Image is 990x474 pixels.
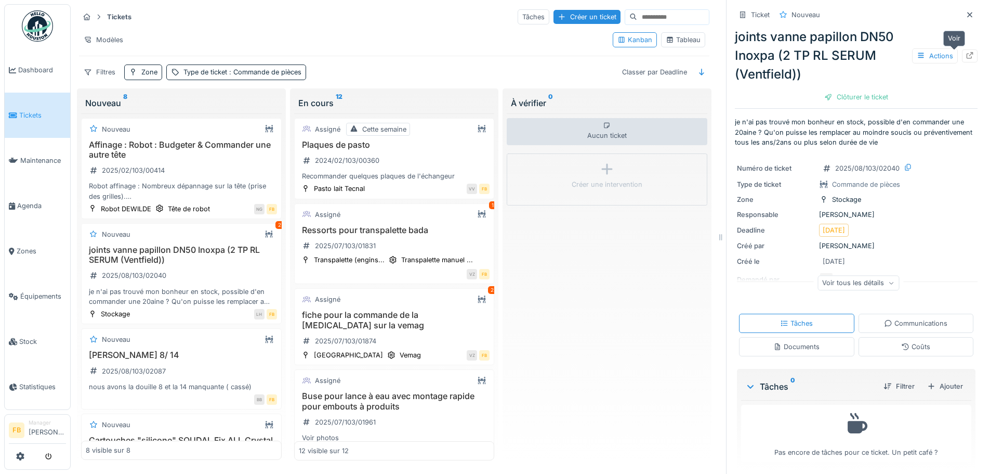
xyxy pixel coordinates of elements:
[488,286,496,294] div: 2
[103,12,136,22] strong: Tickets
[86,382,277,392] div: nous avons la douille 8 et la 14 manquante ( cassé)
[943,31,965,46] div: Voir
[86,181,277,201] div: Robot affinage : Nombreux dépannage sur la tête (prise des grilles). Les techniciens n'ont pas tj...
[5,319,70,364] a: Stock
[617,65,692,80] div: Classer par Deadline
[737,180,815,189] div: Type de ticket
[735,117,978,147] p: je n'ai pas trouvé mon bonheur en stock, possible d'en commander une 20aine ? Qu'on puisse les re...
[5,138,70,183] a: Maintenance
[315,376,340,386] div: Assigné
[737,241,975,251] div: [PERSON_NAME]
[102,420,130,430] div: Nouveau
[467,184,477,194] div: VV
[299,433,490,443] div: Voir photos
[511,97,703,109] div: À vérifier
[548,97,553,109] sup: 0
[315,124,340,134] div: Assigné
[790,380,795,393] sup: 0
[751,10,770,20] div: Ticket
[835,163,900,173] div: 2025/08/103/02040
[737,241,815,251] div: Créé par
[400,350,421,360] div: Vemag
[572,180,642,189] div: Créer une intervention
[912,48,958,63] div: Actions
[5,47,70,93] a: Dashboard
[820,90,892,104] div: Clôturer le ticket
[315,294,340,304] div: Assigné
[791,10,820,20] div: Nouveau
[737,225,815,235] div: Deadline
[823,225,845,235] div: [DATE]
[19,110,66,120] span: Tickets
[102,229,130,239] div: Nouveau
[5,93,70,138] a: Tickets
[315,336,376,346] div: 2025/07/103/01874
[227,68,301,76] span: : Commande de pièces
[315,241,376,251] div: 2025/07/103/01831
[17,201,66,211] span: Agenda
[20,291,66,301] span: Équipements
[489,201,496,209] div: 1
[737,195,815,204] div: Zone
[617,35,652,45] div: Kanban
[336,97,342,109] sup: 12
[254,309,265,319] div: LH
[737,210,815,220] div: Responsable
[315,417,376,427] div: 2025/07/103/01961
[29,419,66,427] div: Manager
[748,409,965,458] div: Pas encore de tâches pour ce ticket. Un petit café ?
[362,124,406,134] div: Cette semaine
[479,269,490,279] div: FB
[479,350,490,361] div: FB
[737,163,815,173] div: Numéro de ticket
[267,309,277,319] div: FB
[299,310,490,330] h3: fiche pour la commande de la [MEDICAL_DATA] sur la vemag
[102,271,166,280] div: 2025/08/103/02040
[85,97,278,109] div: Nouveau
[86,350,277,360] h3: [PERSON_NAME] 8/ 14
[823,257,845,266] div: [DATE]
[817,275,899,290] div: Voir tous les détails
[22,10,53,42] img: Badge_color-CXgf-gQk.svg
[18,65,66,75] span: Dashboard
[86,446,130,456] div: 8 visible sur 8
[299,171,490,181] div: Recommander quelques plaques de l'échangeur
[102,366,166,376] div: 2025/08/103/02087
[832,180,900,189] div: Commande de pièces
[479,184,490,194] div: FB
[102,165,165,175] div: 2025/02/103/00414
[102,124,130,134] div: Nouveau
[314,184,365,194] div: Pasto lait Tecnal
[467,350,477,361] div: VZ
[141,67,157,77] div: Zone
[315,210,340,220] div: Assigné
[735,28,978,84] div: joints vanne papillon DN50 Inoxpa (2 TP RL SERUM (Ventfield))
[299,391,490,411] h3: Buse pour lance à eau avec montage rapide pour embouts à produits
[19,337,66,347] span: Stock
[666,35,701,45] div: Tableau
[553,10,621,24] div: Créer un ticket
[737,257,815,266] div: Créé le
[879,379,919,393] div: Filtrer
[315,156,379,165] div: 2024/02/103/00360
[5,364,70,409] a: Statistiques
[401,255,473,265] div: Transpalette manuel ...
[884,318,947,328] div: Communications
[773,342,820,352] div: Documents
[467,269,477,279] div: VZ
[86,435,277,455] h3: Cartouches "silicone" SOUDAL Fix ALL Crystal transparent
[79,32,128,47] div: Modèles
[101,309,130,319] div: Stockage
[267,204,277,214] div: FB
[20,156,66,165] span: Maintenance
[737,210,975,220] div: [PERSON_NAME]
[9,422,24,438] li: FB
[832,195,861,204] div: Stockage
[299,225,490,235] h3: Ressorts pour transpalette bada
[19,382,66,392] span: Statistiques
[780,318,813,328] div: Tâches
[254,394,265,405] div: BB
[168,204,210,214] div: Tête de robot
[923,379,967,393] div: Ajouter
[275,221,284,229] div: 2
